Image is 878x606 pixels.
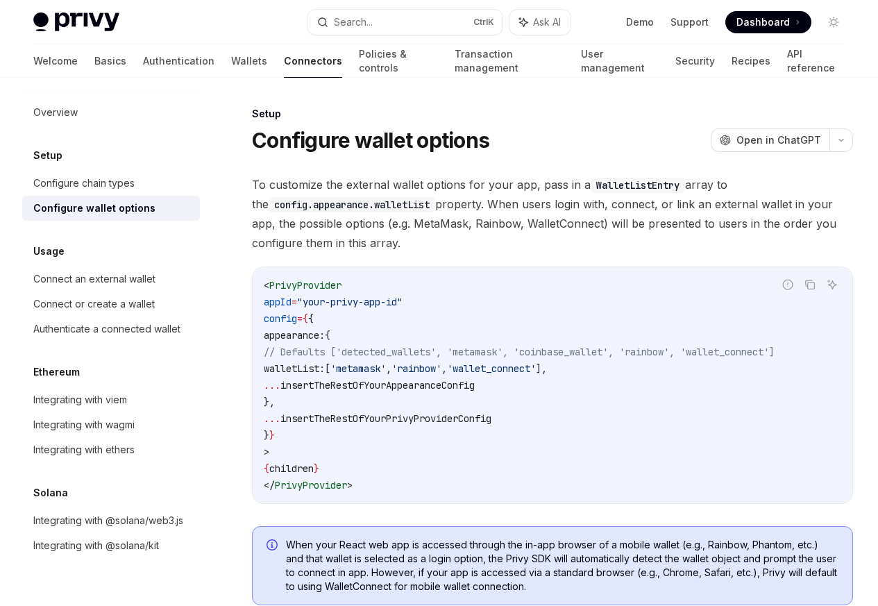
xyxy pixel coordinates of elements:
span: When your React web app is accessed through the in-app browser of a mobile wallet (e.g., Rainbow,... [286,538,838,594]
a: Configure chain types [22,171,200,196]
svg: Info [267,539,280,553]
span: [ [325,362,330,375]
span: PrivyProvider [275,479,347,491]
span: 'wallet_connect' [447,362,536,375]
span: { [303,312,308,325]
button: Report incorrect code [779,276,797,294]
span: { [264,462,269,475]
a: Overview [22,100,200,125]
button: Ask AI [509,10,571,35]
span: appearance: [264,329,325,342]
span: } [264,429,269,441]
button: Copy the contents from the code block [801,276,819,294]
button: Search...CtrlK [307,10,503,35]
a: Support [670,15,709,29]
a: Dashboard [725,11,811,33]
a: User management [581,44,659,78]
a: Integrating with wagmi [22,412,200,437]
span: { [308,312,314,325]
a: Welcome [33,44,78,78]
button: Toggle dark mode [822,11,845,33]
span: To customize the external wallet options for your app, pass in a array to the property. When user... [252,175,853,253]
div: Integrating with wagmi [33,416,135,433]
a: Connect or create a wallet [22,292,200,317]
span: config [264,312,297,325]
span: Ask AI [533,15,561,29]
span: , [386,362,391,375]
span: ], [536,362,547,375]
div: Integrating with @solana/kit [33,537,159,554]
h5: Usage [33,243,65,260]
code: WalletListEntry [591,178,685,193]
a: Recipes [732,44,770,78]
div: Integrating with viem [33,392,127,408]
span: < [264,279,269,292]
a: Integrating with viem [22,387,200,412]
a: Policies & controls [359,44,438,78]
a: Wallets [231,44,267,78]
span: Ctrl K [473,17,494,28]
span: 'rainbow' [391,362,441,375]
h5: Setup [33,147,62,164]
span: // Defaults ['detected_wallets', 'metamask', 'coinbase_wallet', 'rainbow', 'wallet_connect'] [264,346,775,358]
span: > [264,446,269,458]
div: Search... [334,14,373,31]
span: Dashboard [736,15,790,29]
span: Open in ChatGPT [736,133,821,147]
span: ... [264,412,280,425]
div: Overview [33,104,78,121]
button: Ask AI [823,276,841,294]
span: insertTheRestOfYourPrivyProviderConfig [280,412,491,425]
div: Connect an external wallet [33,271,155,287]
span: </ [264,479,275,491]
a: Connect an external wallet [22,267,200,292]
span: "your-privy-app-id" [297,296,403,308]
span: ... [264,379,280,392]
h1: Configure wallet options [252,128,489,153]
img: light logo [33,12,119,32]
span: insertTheRestOfYourAppearanceConfig [280,379,475,392]
code: config.appearance.walletList [269,197,435,212]
div: Connect or create a wallet [33,296,155,312]
div: Integrating with @solana/web3.js [33,512,183,529]
span: } [314,462,319,475]
a: Connectors [284,44,342,78]
div: Authenticate a connected wallet [33,321,180,337]
a: Integrating with ethers [22,437,200,462]
span: PrivyProvider [269,279,341,292]
a: Security [675,44,715,78]
span: } [269,429,275,441]
span: { [325,329,330,342]
span: = [297,312,303,325]
a: Demo [626,15,654,29]
div: Integrating with ethers [33,441,135,458]
a: Integrating with @solana/kit [22,533,200,558]
a: Integrating with @solana/web3.js [22,508,200,533]
span: , [441,362,447,375]
span: > [347,479,353,491]
span: walletList: [264,362,325,375]
span: }, [264,396,275,408]
a: API reference [787,44,845,78]
a: Authentication [143,44,214,78]
div: Configure chain types [33,175,135,192]
span: children [269,462,314,475]
button: Open in ChatGPT [711,128,829,152]
a: Basics [94,44,126,78]
a: Authenticate a connected wallet [22,317,200,342]
a: Configure wallet options [22,196,200,221]
span: = [292,296,297,308]
h5: Solana [33,485,68,501]
span: appId [264,296,292,308]
div: Setup [252,107,853,121]
span: 'metamask' [330,362,386,375]
div: Configure wallet options [33,200,155,217]
h5: Ethereum [33,364,80,380]
a: Transaction management [455,44,564,78]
